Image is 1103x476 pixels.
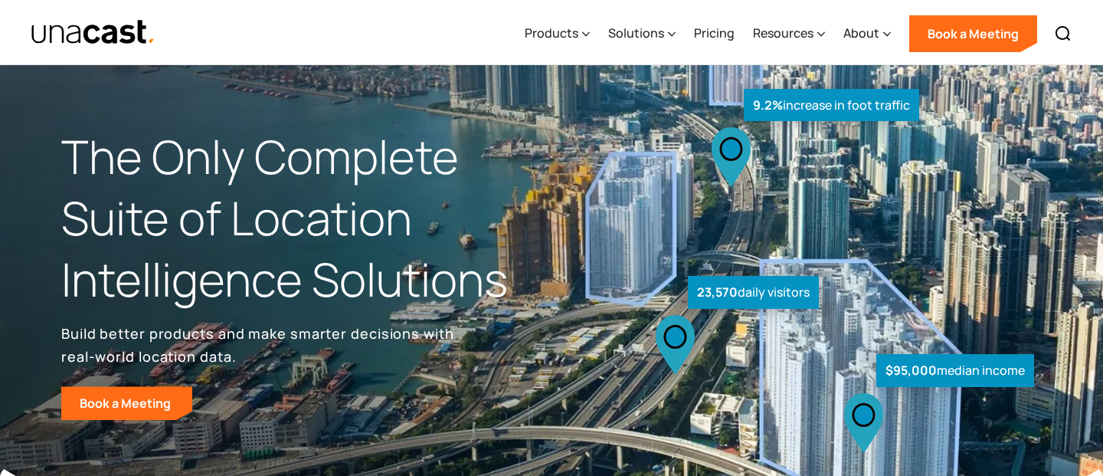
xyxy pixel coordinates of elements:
[694,2,735,65] a: Pricing
[61,386,192,420] a: Book a Meeting
[843,2,891,65] div: About
[688,276,819,309] div: daily visitors
[753,2,825,65] div: Resources
[525,2,590,65] div: Products
[744,89,919,122] div: increase in foot traffic
[885,362,937,379] strong: $95,000
[876,354,1034,387] div: median income
[753,97,783,113] strong: 9.2%
[1054,25,1072,43] img: Search icon
[608,2,676,65] div: Solutions
[843,24,879,42] div: About
[31,19,155,46] img: Unacast text logo
[753,24,813,42] div: Resources
[525,24,578,42] div: Products
[697,284,738,300] strong: 23,570
[61,126,551,310] h1: The Only Complete Suite of Location Intelligence Solutions
[31,19,155,46] a: home
[608,24,664,42] div: Solutions
[61,322,460,368] p: Build better products and make smarter decisions with real-world location data.
[909,15,1037,52] a: Book a Meeting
